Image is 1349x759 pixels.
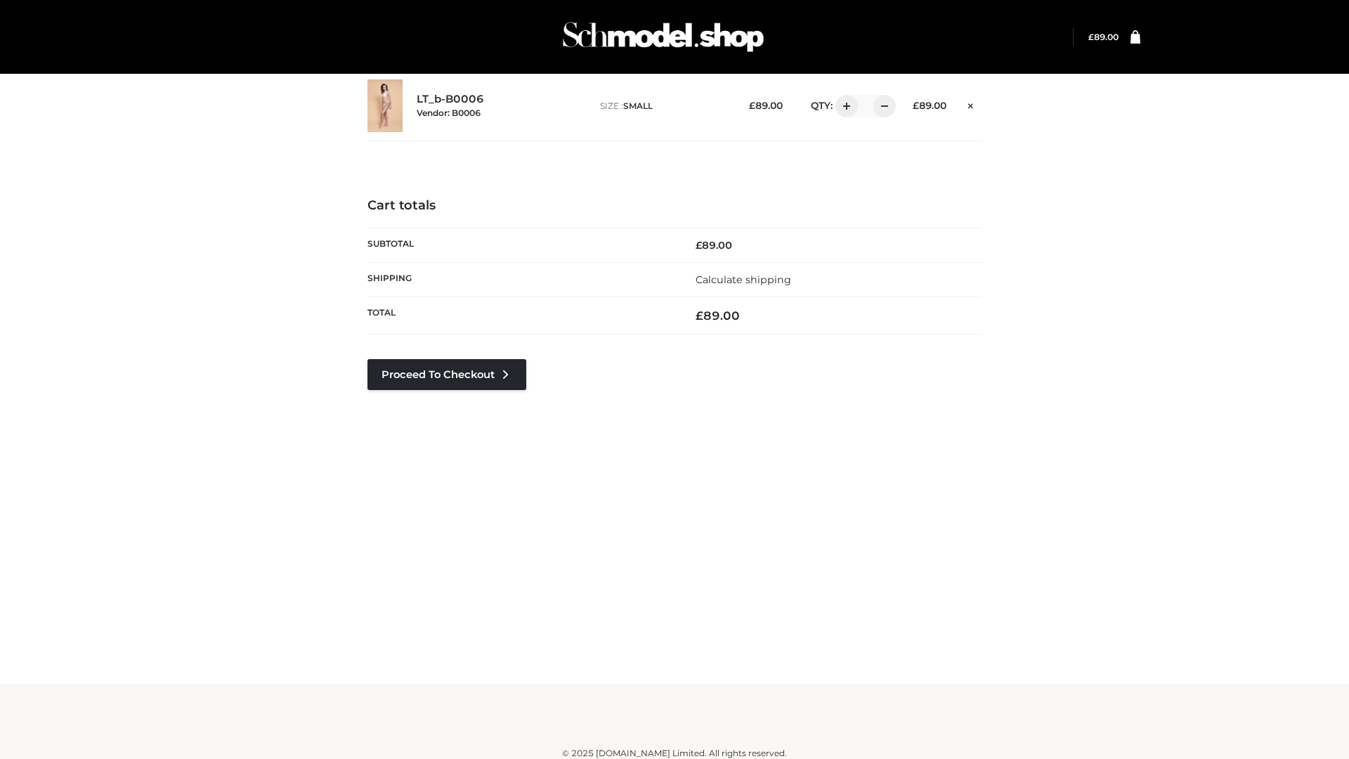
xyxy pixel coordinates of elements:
bdi: 89.00 [913,100,946,111]
span: £ [696,309,703,323]
th: Subtotal [367,228,674,262]
span: £ [913,100,919,111]
a: LT_b-B0006 [417,93,484,106]
span: £ [1088,32,1094,42]
bdi: 89.00 [1088,32,1119,42]
a: Remove this item [960,95,982,113]
th: Shipping [367,262,674,297]
bdi: 89.00 [696,309,740,323]
span: £ [749,100,755,111]
p: size : [600,100,727,112]
a: Calculate shipping [696,273,791,286]
th: Total [367,297,674,335]
img: Schmodel Admin 964 [558,9,769,65]
div: QTY: [797,95,891,117]
img: LT_b-B0006 - SMALL [367,79,403,132]
a: £89.00 [1088,32,1119,42]
small: Vendor: B0006 [417,108,481,118]
span: £ [696,239,702,252]
bdi: 89.00 [749,100,783,111]
a: Proceed to Checkout [367,359,526,390]
bdi: 89.00 [696,239,732,252]
span: SMALL [623,100,653,111]
h4: Cart totals [367,198,982,214]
